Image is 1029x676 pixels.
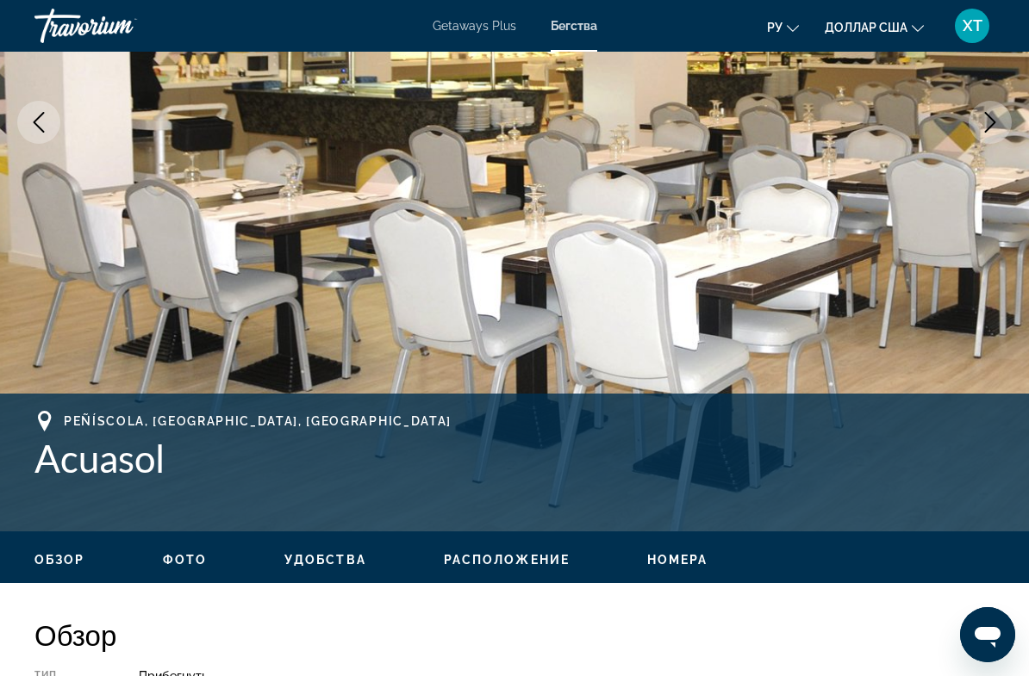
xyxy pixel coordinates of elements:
[825,21,907,34] font: доллар США
[34,617,995,652] h2: Обзор
[163,553,207,567] span: Фото
[433,19,516,33] a: Getaways Plus
[950,8,995,44] button: Меню пользователя
[284,553,366,567] span: Удобства
[34,436,995,481] h1: Acuasol
[969,101,1012,144] button: Next image
[963,16,982,34] font: ХТ
[64,414,452,428] span: Peñíscola, [GEOGRAPHIC_DATA], [GEOGRAPHIC_DATA]
[960,607,1015,662] iframe: Schaltfläche zum Öffnen des Messaging-Fensters
[551,19,597,33] a: Бегства
[767,15,799,40] button: Изменить язык
[34,553,85,567] span: Обзор
[163,552,207,567] button: Фото
[34,552,85,567] button: Обзор
[825,15,924,40] button: Изменить валюту
[17,101,60,144] button: Previous image
[34,3,207,48] a: Травориум
[647,552,708,567] button: Номера
[647,553,708,567] span: Номера
[444,552,570,567] button: Расположение
[444,553,570,567] span: Расположение
[767,21,783,34] font: ру
[284,552,366,567] button: Удобства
